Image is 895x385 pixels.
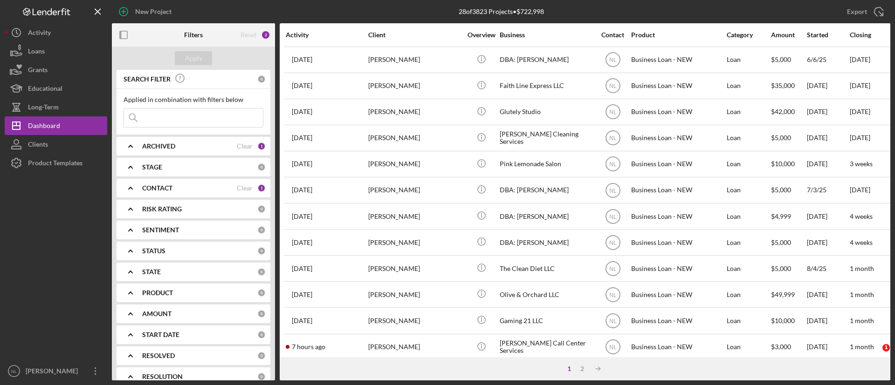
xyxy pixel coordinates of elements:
[23,362,84,383] div: [PERSON_NAME]
[771,31,806,39] div: Amount
[237,184,253,192] div: Clear
[142,373,183,380] b: RESOLUTION
[241,31,256,39] div: Reset
[882,344,890,351] span: 1
[609,291,617,298] text: NL
[807,178,849,203] div: 7/3/25
[142,352,175,359] b: RESOLVED
[368,152,461,176] div: [PERSON_NAME]
[500,335,593,359] div: [PERSON_NAME] Call Center Services
[850,238,873,246] time: 4 weeks
[727,230,770,255] div: Loan
[631,204,724,229] div: Business Loan - NEW
[257,184,266,192] div: 1
[464,31,499,39] div: Overview
[292,291,312,298] time: 2025-08-13 15:15
[631,256,724,281] div: Business Loan - NEW
[609,135,617,142] text: NL
[5,23,107,42] button: Activity
[368,204,461,229] div: [PERSON_NAME]
[142,310,172,317] b: AMOUNT
[771,126,806,150] div: $5,000
[5,116,107,135] a: Dashboard
[28,79,62,100] div: Educational
[257,289,266,297] div: 0
[292,265,312,272] time: 2025-08-05 14:13
[28,98,59,119] div: Long-Term
[727,204,770,229] div: Loan
[368,282,461,307] div: [PERSON_NAME]
[292,343,325,351] time: 2025-08-18 10:42
[609,265,617,272] text: NL
[807,31,849,39] div: Started
[368,308,461,333] div: [PERSON_NAME]
[292,239,312,246] time: 2025-08-13 14:00
[609,239,617,246] text: NL
[124,75,171,83] b: SEARCH FILTER
[5,61,107,79] a: Grants
[500,74,593,98] div: Faith Line Express LLC
[850,317,874,324] time: 1 month
[771,282,806,307] div: $49,999
[850,343,874,351] time: 1 month
[257,310,266,318] div: 0
[631,74,724,98] div: Business Loan - NEW
[631,308,724,333] div: Business Loan - NEW
[142,289,173,297] b: PRODUCT
[5,98,107,116] button: Long-Term
[368,31,461,39] div: Client
[500,31,593,39] div: Business
[112,2,181,21] button: New Project
[28,135,48,156] div: Clients
[807,126,849,150] div: [DATE]
[257,331,266,339] div: 0
[237,142,253,150] div: Clear
[142,205,182,213] b: RISK RATING
[609,83,617,89] text: NL
[28,154,83,175] div: Product Templates
[576,365,589,372] div: 2
[184,31,203,39] b: Filters
[807,74,849,98] div: [DATE]
[807,308,849,333] div: [DATE]
[135,2,172,21] div: New Project
[292,186,312,194] time: 2025-07-08 19:49
[609,318,617,324] text: NL
[771,47,806,72] div: $5,000
[807,47,849,72] div: 6/6/25
[850,264,874,272] time: 1 month
[292,82,312,89] time: 2025-07-23 22:42
[771,74,806,98] div: $35,000
[124,96,263,103] div: Applied in combination with filters below
[142,226,179,234] b: SENTIMENT
[771,100,806,124] div: $42,000
[609,344,617,351] text: NL
[257,351,266,360] div: 0
[727,152,770,176] div: Loan
[28,42,45,63] div: Loans
[631,126,724,150] div: Business Loan - NEW
[850,186,870,194] time: [DATE]
[609,187,617,194] text: NL
[863,344,886,366] iframe: Intercom live chat
[727,178,770,203] div: Loan
[727,31,770,39] div: Category
[28,23,51,44] div: Activity
[500,178,593,203] div: DBA: [PERSON_NAME]
[292,213,312,220] time: 2025-08-05 19:30
[609,57,617,63] text: NL
[727,100,770,124] div: Loan
[631,152,724,176] div: Business Loan - NEW
[771,204,806,229] div: $4,999
[142,184,172,192] b: CONTACT
[185,51,202,65] div: Apply
[5,135,107,154] a: Clients
[500,308,593,333] div: Gaming 21 LLC
[368,47,461,72] div: [PERSON_NAME]
[500,204,593,229] div: DBA: [PERSON_NAME]
[368,335,461,359] div: [PERSON_NAME]
[727,256,770,281] div: Loan
[5,79,107,98] a: Educational
[771,152,806,176] div: $10,000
